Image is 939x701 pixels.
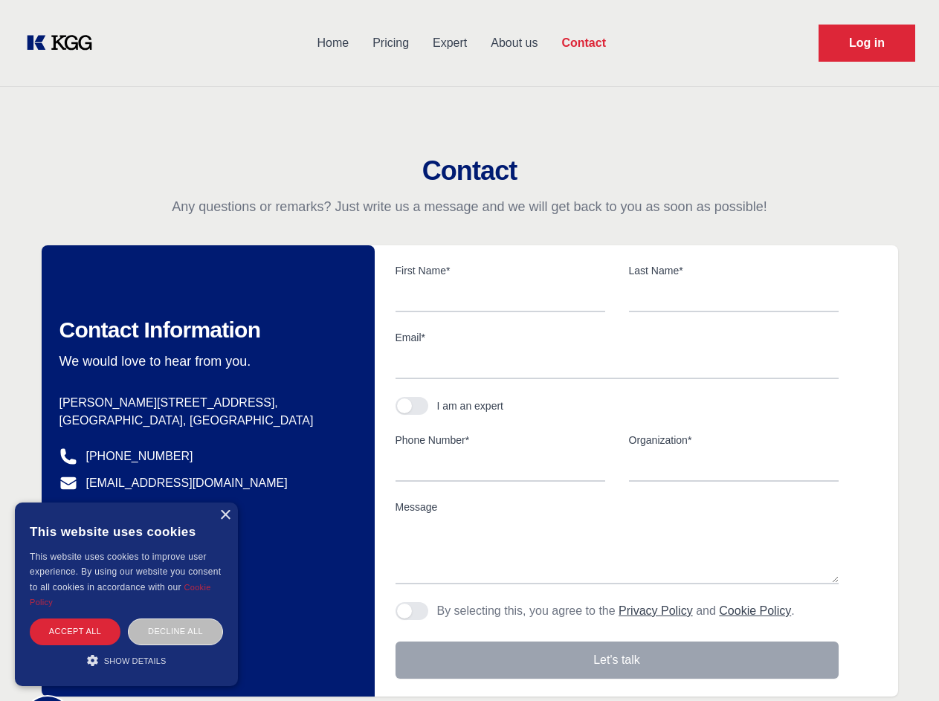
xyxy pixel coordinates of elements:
h2: Contact [18,156,921,186]
span: This website uses cookies to improve user experience. By using our website you consent to all coo... [30,552,221,592]
a: Cookie Policy [30,583,211,607]
iframe: Chat Widget [865,630,939,701]
label: Organization* [629,433,839,448]
label: Phone Number* [396,433,605,448]
p: By selecting this, you agree to the and . [437,602,795,620]
a: KOL Knowledge Platform: Talk to Key External Experts (KEE) [24,31,104,55]
h2: Contact Information [59,317,351,343]
a: Request Demo [819,25,915,62]
a: @knowledgegategroup [59,501,207,519]
a: About us [479,24,549,62]
p: Any questions or remarks? Just write us a message and we will get back to you as soon as possible! [18,198,921,216]
a: Expert [421,24,479,62]
button: Let's talk [396,642,839,679]
div: Close [219,510,230,521]
a: [EMAIL_ADDRESS][DOMAIN_NAME] [86,474,288,492]
div: This website uses cookies [30,514,223,549]
span: Show details [104,656,167,665]
a: Home [305,24,361,62]
a: Cookie Policy [719,604,791,617]
div: I am an expert [437,398,504,413]
div: Accept all [30,618,120,645]
a: [PHONE_NUMBER] [86,448,193,465]
label: Message [396,500,839,514]
a: Privacy Policy [619,604,693,617]
label: First Name* [396,263,605,278]
p: We would love to hear from you. [59,352,351,370]
label: Last Name* [629,263,839,278]
p: [GEOGRAPHIC_DATA], [GEOGRAPHIC_DATA] [59,412,351,430]
a: Contact [549,24,618,62]
a: Pricing [361,24,421,62]
div: Show details [30,653,223,668]
p: [PERSON_NAME][STREET_ADDRESS], [59,394,351,412]
div: Decline all [128,618,223,645]
label: Email* [396,330,839,345]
